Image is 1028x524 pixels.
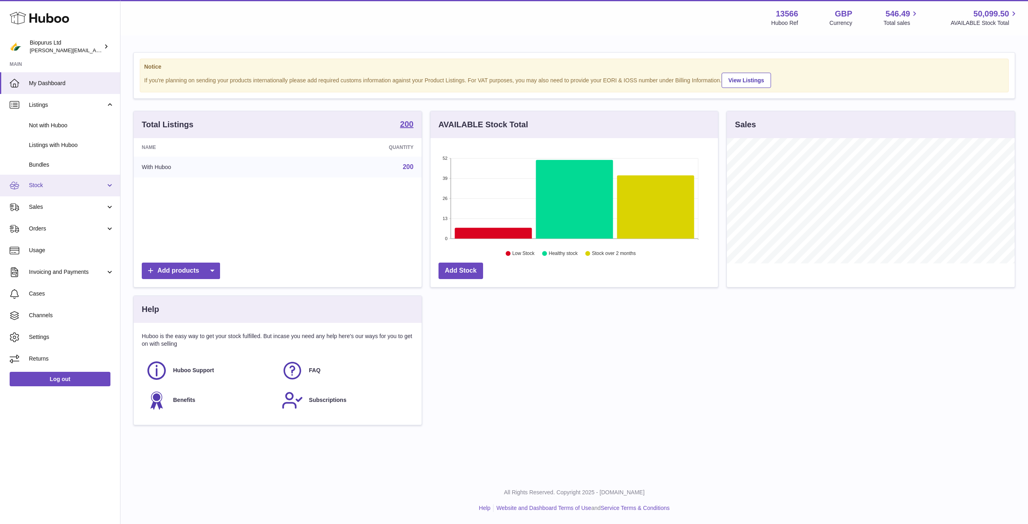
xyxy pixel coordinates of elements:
[776,8,798,19] strong: 13566
[439,263,483,279] a: Add Stock
[445,236,447,241] text: 0
[281,389,409,411] a: Subscriptions
[835,8,852,19] strong: GBP
[29,141,114,149] span: Listings with Huboo
[443,156,447,161] text: 52
[950,19,1018,27] span: AVAILABLE Stock Total
[10,372,110,386] a: Log out
[142,263,220,279] a: Add products
[400,120,413,128] strong: 200
[309,367,320,374] span: FAQ
[496,505,591,511] a: Website and Dashboard Terms of Use
[286,138,422,157] th: Quantity
[29,122,114,129] span: Not with Huboo
[29,268,106,276] span: Invoicing and Payments
[29,312,114,319] span: Channels
[479,505,491,511] a: Help
[146,389,273,411] a: Benefits
[443,176,447,181] text: 39
[439,119,528,130] h3: AVAILABLE Stock Total
[549,251,578,257] text: Healthy stock
[281,360,409,381] a: FAQ
[127,489,1022,496] p: All Rights Reserved. Copyright 2025 - [DOMAIN_NAME]
[830,19,853,27] div: Currency
[30,47,161,53] span: [PERSON_NAME][EMAIL_ADDRESS][DOMAIN_NAME]
[973,8,1009,19] span: 50,099.50
[29,181,106,189] span: Stock
[443,196,447,201] text: 26
[883,19,919,27] span: Total sales
[29,247,114,254] span: Usage
[144,71,1004,88] div: If you're planning on sending your products internationally please add required customs informati...
[722,73,771,88] a: View Listings
[29,333,114,341] span: Settings
[144,63,1004,71] strong: Notice
[30,39,102,54] div: Biopurus Ltd
[142,332,414,348] p: Huboo is the easy way to get your stock fulfilled. But incase you need any help here's our ways f...
[173,367,214,374] span: Huboo Support
[950,8,1018,27] a: 50,099.50 AVAILABLE Stock Total
[883,8,919,27] a: 546.49 Total sales
[443,216,447,221] text: 13
[400,120,413,130] a: 200
[771,19,798,27] div: Huboo Ref
[29,161,114,169] span: Bundles
[592,251,636,257] text: Stock over 2 months
[146,360,273,381] a: Huboo Support
[29,290,114,298] span: Cases
[29,203,106,211] span: Sales
[134,157,286,177] td: With Huboo
[885,8,910,19] span: 546.49
[134,138,286,157] th: Name
[309,396,346,404] span: Subscriptions
[403,163,414,170] a: 200
[512,251,535,257] text: Low Stock
[494,504,669,512] li: and
[29,355,114,363] span: Returns
[29,225,106,232] span: Orders
[142,119,194,130] h3: Total Listings
[601,505,670,511] a: Service Terms & Conditions
[173,396,195,404] span: Benefits
[29,101,106,109] span: Listings
[10,41,22,53] img: peter@biopurus.co.uk
[142,304,159,315] h3: Help
[29,80,114,87] span: My Dashboard
[735,119,756,130] h3: Sales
